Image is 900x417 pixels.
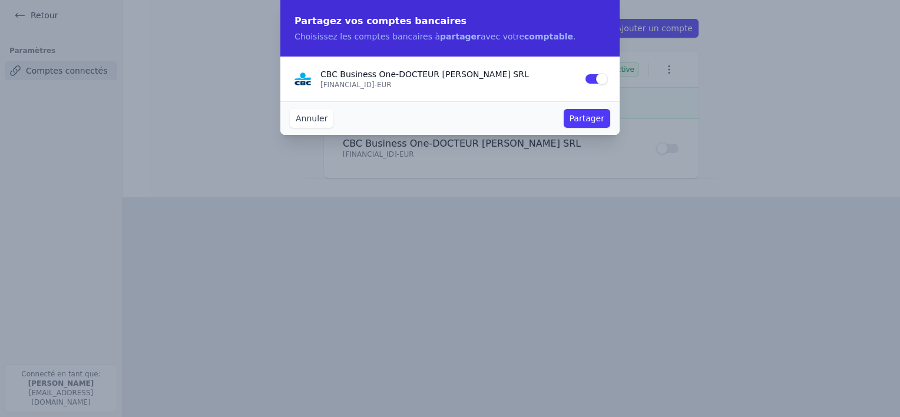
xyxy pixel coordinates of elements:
h2: Partagez vos comptes bancaires [295,14,605,28]
p: CBC Business One - DOCTEUR [PERSON_NAME] SRL [320,68,577,80]
strong: comptable [524,32,573,41]
button: Partager [564,109,610,128]
button: Annuler [290,109,333,128]
strong: partager [440,32,481,41]
p: [FINANCIAL_ID] - EUR [320,80,577,90]
p: Choisissez les comptes bancaires à avec votre . [295,31,605,42]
